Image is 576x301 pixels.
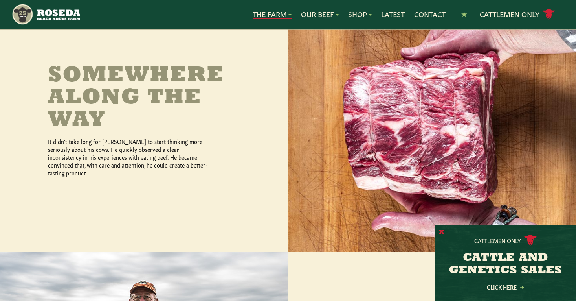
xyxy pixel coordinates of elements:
[48,137,213,177] p: It didn’t take long for [PERSON_NAME] to start thinking more seriously about his cows. He quickly...
[381,9,405,19] a: Latest
[524,235,537,246] img: cattle-icon.svg
[348,9,372,19] a: Shop
[253,9,292,19] a: The Farm
[474,236,521,244] p: Cattlemen Only
[439,228,444,236] button: X
[414,9,446,19] a: Contact
[48,65,240,131] h2: Somewhere Along the Way
[470,284,541,290] a: Click Here
[11,3,80,26] img: https://roseda.com/wp-content/uploads/2021/05/roseda-25-header.png
[301,9,339,19] a: Our Beef
[444,252,566,277] h3: CATTLE AND GENETICS SALES
[480,7,555,21] a: Cattlemen Only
